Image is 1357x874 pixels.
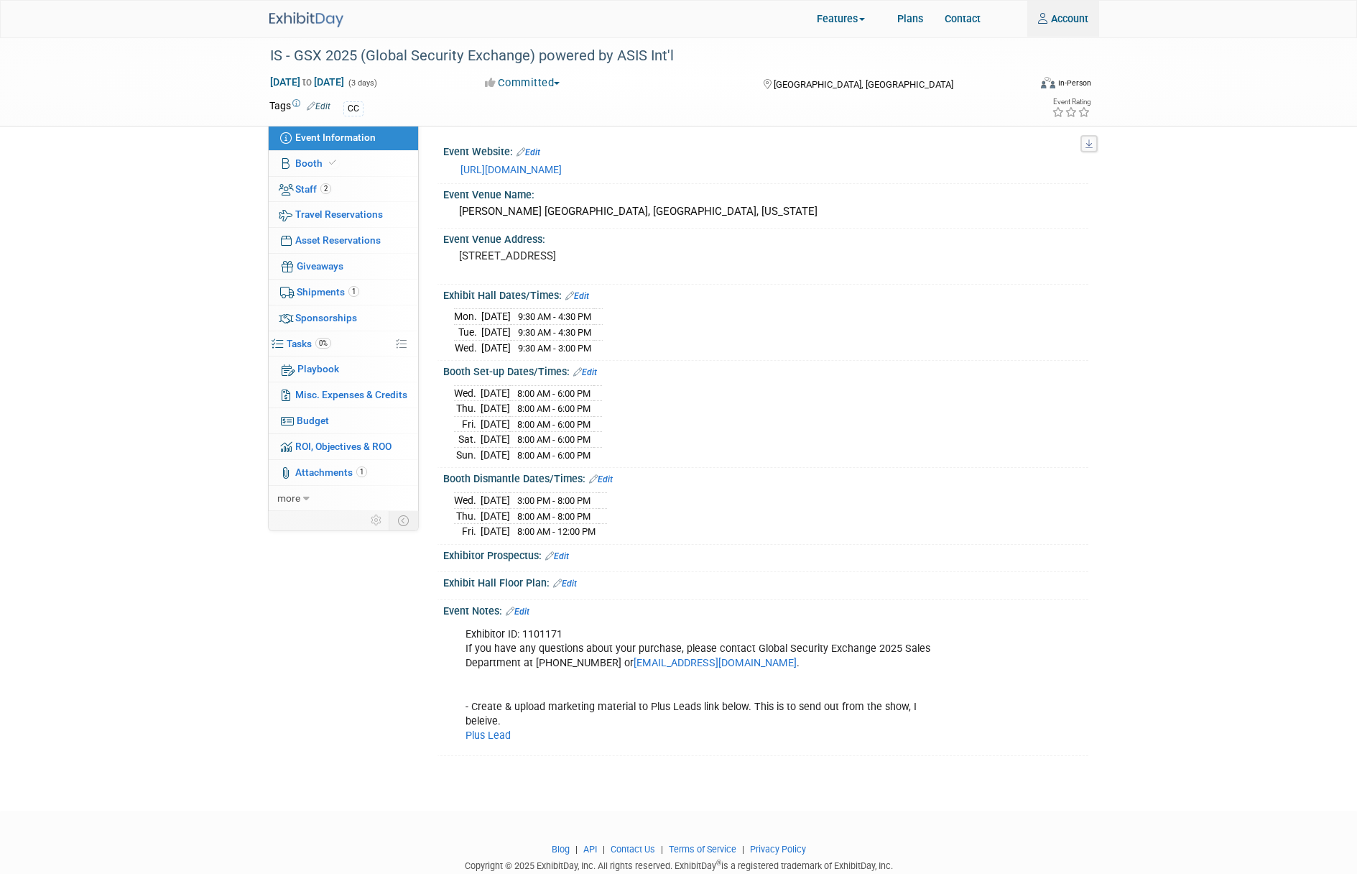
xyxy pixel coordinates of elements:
a: Edit [589,474,613,484]
td: Mon. [454,309,481,325]
img: ExhibitDay [269,12,343,27]
span: to [300,76,314,88]
td: [DATE] [481,447,510,462]
div: Event Rating [1052,98,1090,106]
td: [DATE] [481,325,511,341]
a: Blog [552,844,570,855]
span: | [599,844,608,855]
span: Booth [295,157,339,169]
div: CC [343,101,363,116]
sup: ® [716,859,721,867]
span: more [277,492,300,504]
span: [DATE] [DATE] [269,75,345,88]
span: | [657,844,667,855]
div: [PERSON_NAME] [GEOGRAPHIC_DATA], [GEOGRAPHIC_DATA], [US_STATE] [454,201,1078,223]
span: 3:00 PM - 8:00 PM [517,495,590,506]
td: Wed. [454,385,481,401]
div: Event Notes: [443,600,1088,619]
td: [DATE] [481,432,510,448]
a: Account [1027,1,1099,37]
span: Staff [295,183,331,195]
span: Giveaways [297,260,343,272]
a: Edit [506,607,529,617]
td: [DATE] [481,416,510,432]
div: Event Website: [443,141,1088,160]
div: Booth Dismantle Dates/Times: [443,468,1088,487]
td: Tue. [454,325,481,341]
span: 8:00 AM - 6:00 PM [517,388,590,399]
span: Misc. Expenses & Credits [295,389,407,400]
div: Event Venue Address: [443,229,1088,247]
a: Attachments1 [269,460,418,485]
a: Sponsorships [269,305,418,331]
div: IS - GSX 2025 (Global Security Exchange) powered by ASIS Int'l [265,43,1022,69]
a: Contact [934,1,991,37]
span: 9:30 AM - 4:30 PM [518,311,591,322]
a: Staff2 [269,177,418,202]
span: 0% [315,338,331,349]
a: ROI, Objectives & ROO [269,434,418,459]
td: [DATE] [481,524,510,539]
span: 8:00 AM - 6:00 PM [517,450,590,461]
a: Edit [517,147,540,157]
i: Booth reservation complete [329,159,336,167]
td: Sat. [454,432,481,448]
span: 8:00 AM - 8:00 PM [517,511,590,522]
a: Terms of Service [669,844,736,855]
a: Shipments1 [269,280,418,305]
td: [DATE] [481,340,511,355]
a: Edit [573,367,597,377]
span: Shipments [297,286,359,298]
div: Exhibit Hall Dates/Times: [443,285,1088,303]
pre: [STREET_ADDRESS] [459,249,696,262]
td: Wed. [454,493,481,509]
a: more [269,486,418,511]
td: [DATE] [481,401,510,417]
span: 8:00 AM - 6:00 PM [517,434,590,445]
a: Asset Reservations [269,228,418,253]
span: Asset Reservations [295,234,381,246]
div: Exhibit Hall Floor Plan: [443,572,1088,591]
div: In-Person [1057,78,1091,88]
a: Booth [269,151,418,176]
td: Sun. [454,447,481,462]
div: Event Venue Name: [443,184,1088,202]
span: 2 [320,183,331,194]
a: Plus Lead [466,730,511,742]
td: [DATE] [481,385,510,401]
span: 9:30 AM - 4:30 PM [518,327,591,338]
a: Plans [886,1,934,37]
a: Playbook [269,356,418,382]
a: [URL][DOMAIN_NAME] [460,164,562,175]
td: [DATE] [481,309,511,325]
span: Attachments [295,466,367,478]
a: [EMAIL_ADDRESS][DOMAIN_NAME] [634,657,797,669]
a: Contact Us [611,844,655,855]
td: Thu. [454,508,481,524]
span: ROI, Objectives & ROO [295,441,392,452]
button: Committed [480,75,565,91]
td: Fri. [454,416,481,432]
span: Travel Reservations [295,208,383,220]
span: Sponsorships [295,312,357,323]
td: Toggle Event Tabs [389,511,418,530]
a: Misc. Expenses & Credits [269,382,418,408]
span: 8:00 AM - 12:00 PM [517,526,596,537]
td: [DATE] [481,493,510,509]
a: Edit [545,551,569,561]
span: 1 [348,286,359,297]
td: Fri. [454,524,481,539]
div: Booth Set-up Dates/Times: [443,361,1088,379]
td: Tags [269,98,330,116]
a: Event Information [269,125,418,150]
a: Tasks0% [269,331,418,356]
img: Format-Inperson.png [1041,77,1055,88]
td: Wed. [454,340,481,355]
span: | [572,844,581,855]
span: 9:30 AM - 3:00 PM [518,343,591,354]
a: Edit [307,101,330,111]
span: Event Information [295,132,376,143]
span: (3 days) [347,78,377,88]
a: Privacy Policy [750,844,806,855]
a: Budget [269,408,418,433]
